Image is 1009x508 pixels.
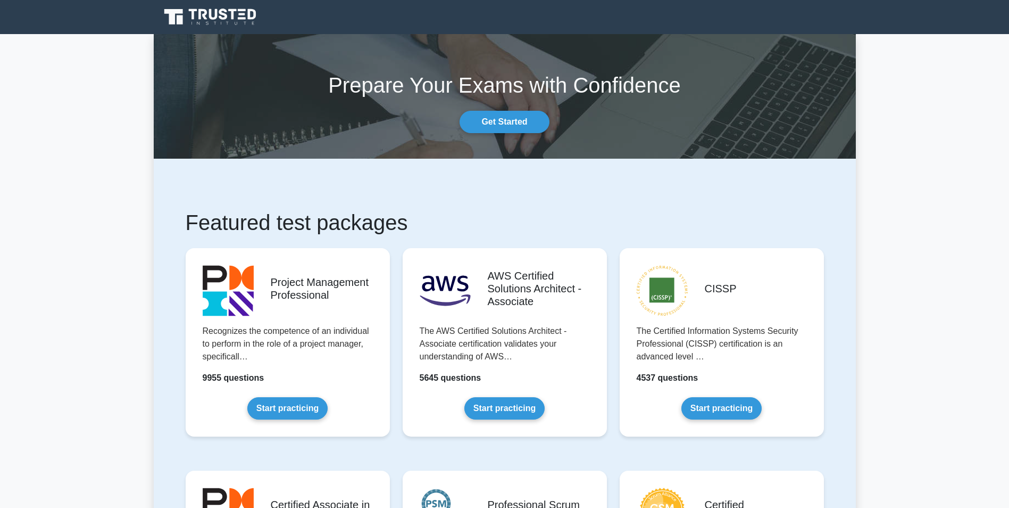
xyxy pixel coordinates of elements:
h1: Prepare Your Exams with Confidence [154,72,856,98]
h1: Featured test packages [186,210,824,235]
a: Start practicing [464,397,545,420]
a: Get Started [460,111,549,133]
a: Start practicing [247,397,328,420]
a: Start practicing [681,397,762,420]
